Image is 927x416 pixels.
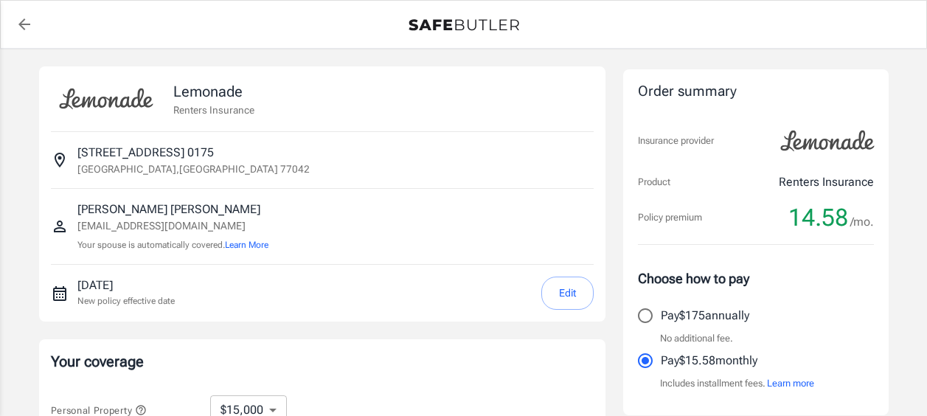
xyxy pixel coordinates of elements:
[225,238,268,252] button: Learn More
[173,103,254,117] p: Renters Insurance
[661,307,749,325] p: Pay $175 annually
[51,285,69,302] svg: New policy start date
[541,277,594,310] button: Edit
[51,78,162,119] img: Lemonade
[51,405,147,416] span: Personal Property
[661,352,757,370] p: Pay $15.58 monthly
[638,81,874,103] div: Order summary
[173,80,254,103] p: Lemonade
[10,10,39,39] a: back to quotes
[77,218,268,234] p: [EMAIL_ADDRESS][DOMAIN_NAME]
[77,144,214,162] p: [STREET_ADDRESS] 0175
[638,175,670,190] p: Product
[409,19,519,31] img: Back to quotes
[638,210,702,225] p: Policy premium
[772,120,883,162] img: Lemonade
[77,294,175,308] p: New policy effective date
[77,277,175,294] p: [DATE]
[51,151,69,169] svg: Insured address
[638,134,714,148] p: Insurance provider
[77,201,268,218] p: [PERSON_NAME] [PERSON_NAME]
[638,268,874,288] p: Choose how to pay
[77,238,268,252] p: Your spouse is automatically covered.
[77,162,310,176] p: [GEOGRAPHIC_DATA] , [GEOGRAPHIC_DATA] 77042
[850,212,874,232] span: /mo.
[767,376,814,391] button: Learn more
[51,218,69,235] svg: Insured person
[660,331,733,346] p: No additional fee.
[779,173,874,191] p: Renters Insurance
[660,376,814,391] p: Includes installment fees.
[51,351,594,372] p: Your coverage
[788,203,848,232] span: 14.58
